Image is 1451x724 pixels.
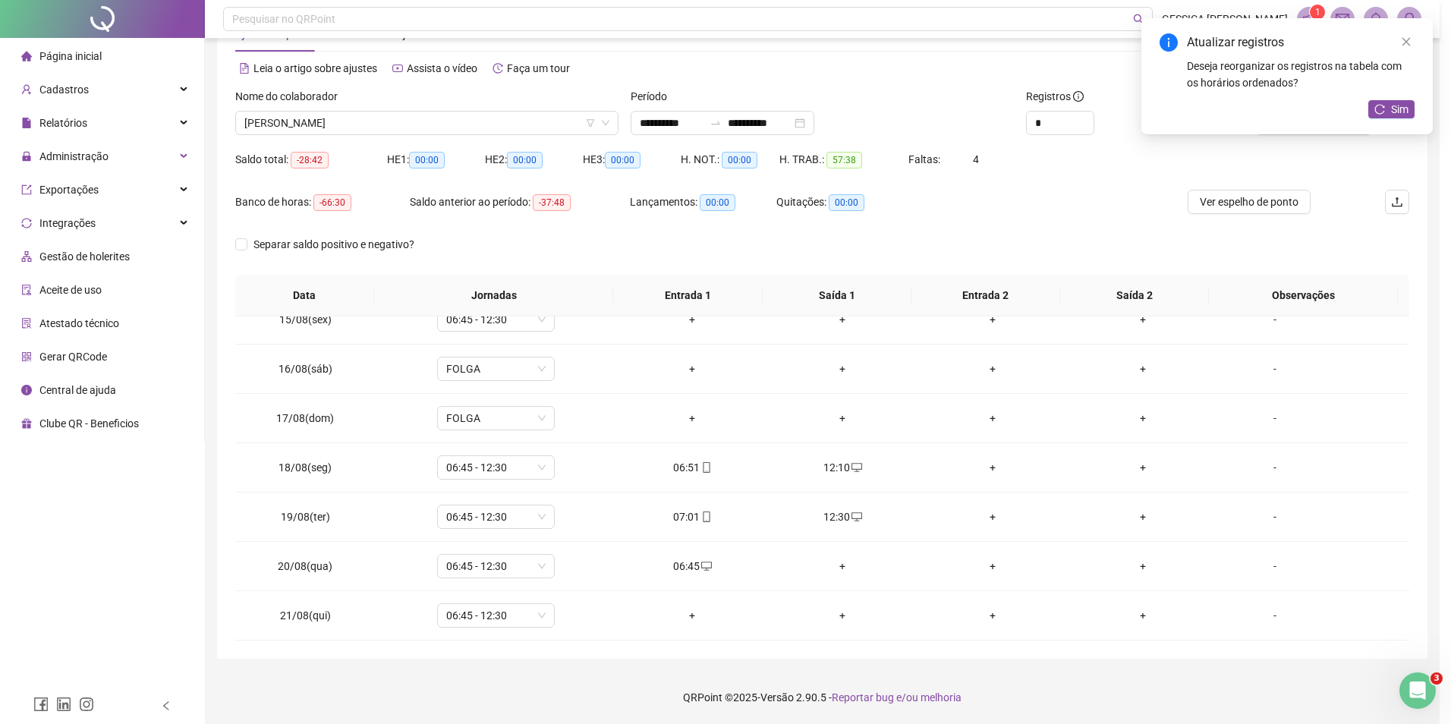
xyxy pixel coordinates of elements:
a: Close [1398,33,1415,50]
iframe: Intercom live chat [1399,672,1436,709]
span: Sim [1391,101,1409,118]
span: close [1401,36,1412,47]
span: info-circle [1160,33,1178,52]
span: reload [1374,104,1385,115]
div: Deseja reorganizar os registros na tabela com os horários ordenados? [1187,58,1415,91]
button: Sim [1368,100,1415,118]
span: 3 [1431,672,1443,685]
div: Atualizar registros [1187,33,1415,52]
